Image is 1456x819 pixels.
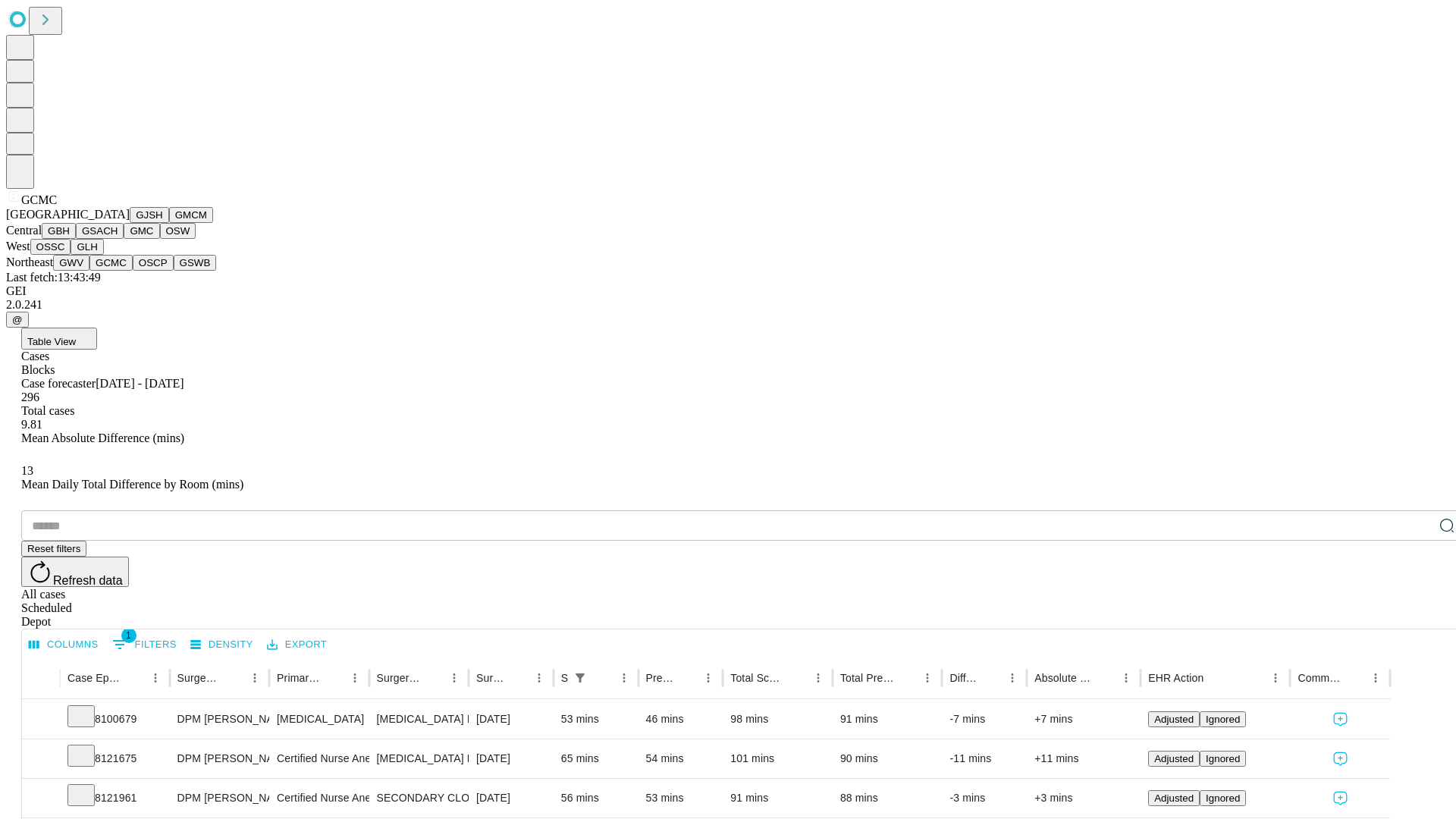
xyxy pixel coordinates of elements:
[1265,667,1286,689] button: Menu
[25,633,102,657] button: Select columns
[561,779,631,817] div: 56 mins
[561,739,631,778] div: 65 mins
[949,739,1019,778] div: -11 mins
[676,667,698,689] button: Sort
[130,207,169,223] button: GJSH
[444,667,465,689] button: Menu
[21,478,243,491] span: Mean Daily Total Difference by Room (mins)
[570,667,591,689] button: Show filters
[263,633,331,657] button: Export
[561,700,631,739] div: 53 mins
[840,672,895,684] div: Total Predicted Duration
[133,255,174,271] button: OSCP
[177,779,262,817] div: DPM [PERSON_NAME] [PERSON_NAME] Dpm
[1148,790,1200,806] button: Adjusted
[476,672,506,684] div: Surgery Date
[21,464,33,477] span: 13
[949,700,1019,739] div: -7 mins
[1034,779,1133,817] div: +3 mins
[30,707,52,733] button: Expand
[1206,753,1240,764] span: Ignored
[1154,714,1194,725] span: Adjusted
[121,628,136,643] span: 1
[730,779,825,817] div: 91 mins
[30,239,71,255] button: OSSC
[277,779,361,817] div: Certified Nurse Anesthetist
[6,271,101,284] span: Last fetch: 13:43:49
[476,700,546,739] div: [DATE]
[1206,792,1240,804] span: Ignored
[422,667,444,689] button: Sort
[67,739,162,778] div: 8121675
[177,739,262,778] div: DPM [PERSON_NAME] [PERSON_NAME] Dpm
[1154,792,1194,804] span: Adjusted
[76,223,124,239] button: GSACH
[6,298,1450,312] div: 2.0.241
[1116,667,1137,689] button: Menu
[53,574,123,587] span: Refresh data
[177,672,221,684] div: Surgeon Name
[30,746,52,773] button: Expand
[21,328,97,350] button: Table View
[730,700,825,739] div: 98 mins
[840,739,935,778] div: 90 mins
[1034,700,1133,739] div: +7 mins
[561,672,568,684] div: Scheduled In Room Duration
[1154,753,1194,764] span: Adjusted
[981,667,1002,689] button: Sort
[223,667,244,689] button: Sort
[570,667,591,689] div: 1 active filter
[476,739,546,778] div: [DATE]
[896,667,917,689] button: Sort
[277,739,361,778] div: Certified Nurse Anesthetist
[6,208,130,221] span: [GEOGRAPHIC_DATA]
[1200,790,1246,806] button: Ignored
[730,672,785,684] div: Total Scheduled Duration
[646,779,716,817] div: 53 mins
[1034,672,1093,684] div: Absolute Difference
[1094,667,1116,689] button: Sort
[592,667,613,689] button: Sort
[730,739,825,778] div: 101 mins
[1200,751,1246,767] button: Ignored
[21,541,86,557] button: Reset filters
[27,543,80,554] span: Reset filters
[377,739,461,778] div: [MEDICAL_DATA] METATARSOPHALANGEAL JOINT
[12,314,23,325] span: @
[21,193,57,206] span: GCMC
[71,239,103,255] button: GLH
[21,418,42,431] span: 9.81
[646,672,676,684] div: Predicted In Room Duration
[698,667,719,689] button: Menu
[21,404,74,417] span: Total cases
[6,224,42,237] span: Central
[1298,672,1341,684] div: Comments
[377,672,421,684] div: Surgery Name
[1200,711,1246,727] button: Ignored
[277,700,361,739] div: [MEDICAL_DATA]
[21,557,129,587] button: Refresh data
[89,255,133,271] button: GCMC
[1148,711,1200,727] button: Adjusted
[187,633,257,657] button: Density
[529,667,550,689] button: Menu
[177,700,262,739] div: DPM [PERSON_NAME] [PERSON_NAME] Dpm
[67,779,162,817] div: 8121961
[21,431,184,444] span: Mean Absolute Difference (mins)
[169,207,213,223] button: GMCM
[21,391,39,403] span: 296
[323,667,344,689] button: Sort
[67,672,122,684] div: Case Epic Id
[124,667,145,689] button: Sort
[145,667,166,689] button: Menu
[21,377,96,390] span: Case forecaster
[1148,672,1203,684] div: EHR Action
[1344,667,1365,689] button: Sort
[840,700,935,739] div: 91 mins
[6,284,1450,298] div: GEI
[507,667,529,689] button: Sort
[476,779,546,817] div: [DATE]
[244,667,265,689] button: Menu
[53,255,89,271] button: GWV
[108,632,180,657] button: Show filters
